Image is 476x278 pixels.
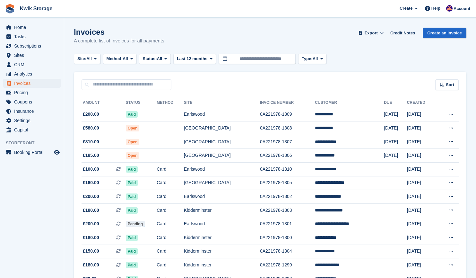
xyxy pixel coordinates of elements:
[83,234,99,241] span: £180.00
[365,30,378,36] span: Export
[260,121,315,135] td: 0A221978-1308
[184,108,260,121] td: Earlswood
[3,107,61,116] a: menu
[446,82,454,88] span: Sort
[157,203,184,217] td: Card
[83,207,99,214] span: £180.00
[173,54,216,64] button: Last 12 months
[184,121,260,135] td: [GEOGRAPHIC_DATA]
[83,152,99,159] span: £185.00
[14,88,53,97] span: Pricing
[14,107,53,116] span: Insurance
[3,116,61,125] a: menu
[123,56,128,62] span: All
[14,51,53,60] span: Sites
[298,54,326,64] button: Type: All
[77,56,86,62] span: Site:
[454,5,470,12] span: Account
[184,190,260,204] td: Earlswood
[407,217,437,231] td: [DATE]
[14,69,53,78] span: Analytics
[82,98,126,108] th: Amount
[53,148,61,156] a: Preview store
[407,258,437,272] td: [DATE]
[17,3,55,14] a: Kwik Storage
[184,245,260,258] td: Kidderminster
[407,203,437,217] td: [DATE]
[14,97,53,106] span: Coupons
[126,235,138,241] span: Paid
[103,54,137,64] button: Method: All
[384,98,407,108] th: Due
[3,41,61,50] a: menu
[107,56,123,62] span: Method:
[313,56,318,62] span: All
[3,79,61,88] a: menu
[3,51,61,60] a: menu
[184,258,260,272] td: Kidderminster
[260,190,315,204] td: 0A221978-1302
[126,166,138,173] span: Paid
[384,108,407,121] td: [DATE]
[83,111,99,118] span: £200.00
[446,5,453,12] img: Jade Stanley
[126,152,140,159] span: Open
[184,231,260,245] td: Kidderminster
[14,23,53,32] span: Home
[407,149,437,163] td: [DATE]
[143,56,157,62] span: Status:
[14,60,53,69] span: CRM
[74,28,164,36] h1: Invoices
[83,220,99,227] span: £200.00
[423,28,466,38] a: Create an Invoice
[260,231,315,245] td: 0A221978-1300
[260,149,315,163] td: 0A221978-1306
[157,245,184,258] td: Card
[3,60,61,69] a: menu
[260,98,315,108] th: Invoice Number
[126,98,157,108] th: Status
[74,37,164,45] p: A complete list of invoices for all payments
[260,217,315,231] td: 0A221978-1301
[83,139,99,145] span: £810.00
[407,231,437,245] td: [DATE]
[260,108,315,121] td: 0A221978-1309
[184,149,260,163] td: [GEOGRAPHIC_DATA]
[357,28,385,38] button: Export
[184,217,260,231] td: Earlswood
[260,163,315,176] td: 0A221978-1310
[126,248,138,255] span: Paid
[407,163,437,176] td: [DATE]
[83,248,99,255] span: £150.00
[5,4,15,13] img: stora-icon-8386f47178a22dfd0bd8f6a31ec36ba5ce8667c1dd55bd0f319d3a0aa187defe.svg
[260,203,315,217] td: 0A221978-1303
[260,176,315,190] td: 0A221978-1305
[83,193,99,200] span: £200.00
[157,217,184,231] td: Card
[157,56,162,62] span: All
[388,28,418,38] a: Credit Notes
[407,190,437,204] td: [DATE]
[6,140,64,146] span: Storefront
[126,221,145,227] span: Pending
[3,88,61,97] a: menu
[184,176,260,190] td: [GEOGRAPHIC_DATA]
[184,135,260,149] td: [GEOGRAPHIC_DATA]
[407,245,437,258] td: [DATE]
[302,56,313,62] span: Type:
[157,163,184,176] td: Card
[157,258,184,272] td: Card
[83,125,99,131] span: £580.00
[184,98,260,108] th: Site
[139,54,170,64] button: Status: All
[3,97,61,106] a: menu
[157,190,184,204] td: Card
[3,69,61,78] a: menu
[431,5,440,12] span: Help
[3,148,61,157] a: menu
[315,98,384,108] th: Customer
[157,176,184,190] td: Card
[14,41,53,50] span: Subscriptions
[384,135,407,149] td: [DATE]
[86,56,92,62] span: All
